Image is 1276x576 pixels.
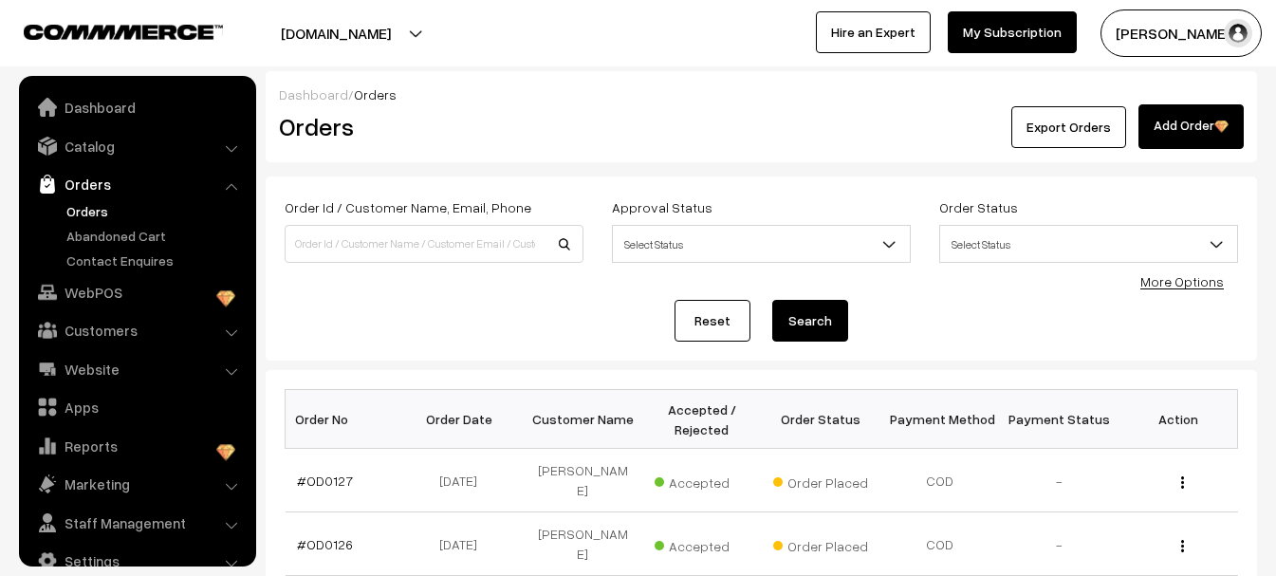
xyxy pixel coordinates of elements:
button: [PERSON_NAME] [1100,9,1262,57]
th: Customer Name [524,390,643,449]
a: Staff Management [24,506,250,540]
a: More Options [1140,273,1224,289]
a: Orders [62,201,250,221]
a: COMMMERCE [24,19,190,42]
label: Order Status [939,197,1018,217]
td: - [1000,512,1119,576]
td: COD [880,512,1000,576]
th: Payment Method [880,390,1000,449]
span: Order Placed [773,468,868,492]
button: Search [772,300,848,342]
button: Export Orders [1011,106,1126,148]
span: Select Status [612,225,911,263]
a: Dashboard [279,86,348,102]
span: Accepted [655,468,749,492]
img: Menu [1181,540,1184,552]
td: - [1000,449,1119,512]
a: #OD0126 [297,536,353,552]
a: Abandoned Cart [62,226,250,246]
button: [DOMAIN_NAME] [214,9,457,57]
a: WebPOS [24,275,250,309]
div: / [279,84,1244,104]
a: Orders [24,167,250,201]
span: Order Placed [773,531,868,556]
th: Payment Status [1000,390,1119,449]
img: COMMMERCE [24,25,223,39]
th: Order No [286,390,405,449]
span: Accepted [655,531,749,556]
th: Order Date [404,390,524,449]
a: Hire an Expert [816,11,931,53]
a: Apps [24,390,250,424]
th: Accepted / Rejected [642,390,762,449]
a: Add Order [1138,104,1244,149]
td: [PERSON_NAME] [524,449,643,512]
td: [DATE] [404,449,524,512]
span: Orders [354,86,397,102]
img: Menu [1181,476,1184,489]
a: Contact Enquires [62,251,250,270]
td: [DATE] [404,512,524,576]
span: Select Status [939,225,1238,263]
img: user [1224,19,1252,47]
a: My Subscription [948,11,1077,53]
th: Order Status [762,390,881,449]
a: Reset [675,300,750,342]
span: Select Status [613,228,910,261]
td: COD [880,449,1000,512]
label: Approval Status [612,197,712,217]
a: Marketing [24,467,250,501]
h2: Orders [279,112,582,141]
a: Catalog [24,129,250,163]
a: Dashboard [24,90,250,124]
a: Website [24,352,250,386]
a: Customers [24,313,250,347]
a: Reports [24,429,250,463]
td: [PERSON_NAME] [524,512,643,576]
input: Order Id / Customer Name / Customer Email / Customer Phone [285,225,583,263]
a: #OD0127 [297,473,353,489]
label: Order Id / Customer Name, Email, Phone [285,197,531,217]
th: Action [1119,390,1238,449]
span: Select Status [940,228,1237,261]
